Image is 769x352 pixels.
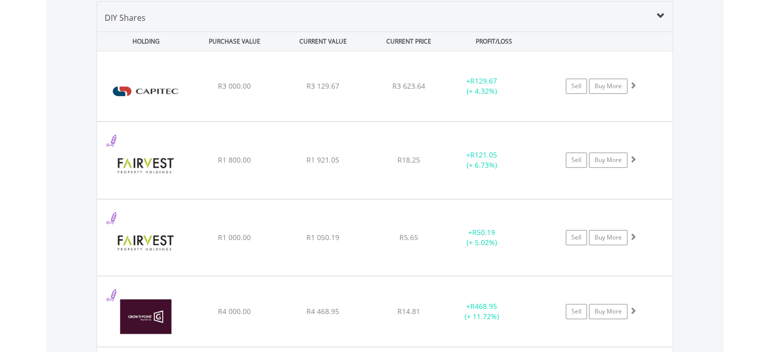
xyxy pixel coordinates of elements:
div: PURCHASE VALUE [192,32,278,51]
a: Sell [566,79,587,94]
span: R50.19 [472,227,495,237]
span: R1 000.00 [218,232,251,242]
div: HOLDING [98,32,190,51]
a: Sell [566,230,587,245]
a: Buy More [589,152,627,168]
span: R1 800.00 [218,155,251,165]
div: + (+ 11.72%) [444,301,520,322]
span: R121.05 [470,150,497,160]
span: R1 050.19 [306,232,339,242]
span: R129.67 [470,76,497,86]
span: DIY Shares [105,12,146,23]
span: R18.25 [397,155,420,165]
span: R14.81 [397,306,420,316]
a: Sell [566,304,587,319]
span: R468.95 [470,301,497,311]
span: R3 000.00 [218,81,251,91]
div: + (+ 4.32%) [444,76,520,96]
div: + (+ 6.73%) [444,150,520,170]
span: R5.65 [399,232,418,242]
div: CURRENT VALUE [280,32,367,51]
div: CURRENT PRICE [368,32,448,51]
span: R3 129.67 [306,81,339,91]
a: Buy More [589,79,627,94]
div: PROFIT/LOSS [451,32,537,51]
span: R1 921.05 [306,155,339,165]
img: EQU.ZA.GRT.png [102,289,189,344]
img: EQU.ZA.FTB.png [102,212,189,273]
img: EQU.ZA.CPI.png [102,64,189,119]
a: Buy More [589,230,627,245]
a: Buy More [589,304,627,319]
a: Sell [566,152,587,168]
span: R4 000.00 [218,306,251,316]
span: R3 623.64 [392,81,425,91]
img: EQU.ZA.FTA.png [102,135,189,195]
div: + (+ 5.02%) [444,227,520,248]
span: R4 468.95 [306,306,339,316]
